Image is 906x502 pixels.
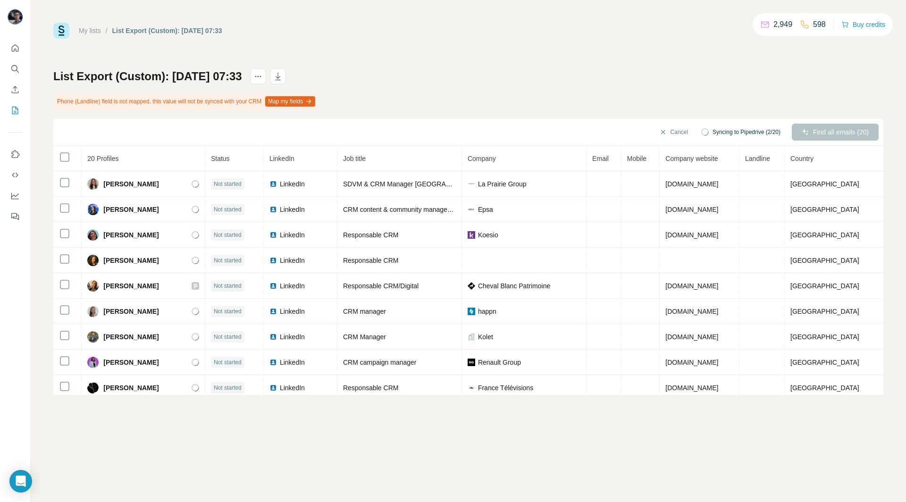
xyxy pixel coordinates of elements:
[478,332,493,342] span: Kolet
[211,155,230,162] span: Status
[478,281,550,291] span: Cheval Blanc Patrimoine
[790,206,859,213] span: [GEOGRAPHIC_DATA]
[280,383,305,393] span: LinkedIn
[665,308,718,315] span: [DOMAIN_NAME]
[8,81,23,98] button: Enrich CSV
[103,230,159,240] span: [PERSON_NAME]
[713,128,780,136] span: Syncing to Pipedrive (2/20)
[269,206,277,213] img: LinkedIn logo
[8,187,23,204] button: Dashboard
[841,18,885,31] button: Buy credits
[468,206,475,213] img: company-logo
[343,206,572,213] span: CRM content & community manager | CRM Adoption • Employee Engagement
[665,180,718,188] span: [DOMAIN_NAME]
[214,282,242,290] span: Not started
[53,93,317,109] div: Phone (Landline) field is not mapped, this value will not be synced with your CRM
[87,204,99,215] img: Avatar
[214,333,242,341] span: Not started
[87,306,99,317] img: Avatar
[627,155,646,162] span: Mobile
[478,205,493,214] span: Epsa
[665,384,718,392] span: [DOMAIN_NAME]
[468,282,475,290] img: company-logo
[468,231,475,239] img: company-logo
[665,282,718,290] span: [DOMAIN_NAME]
[269,180,277,188] img: LinkedIn logo
[280,358,305,367] span: LinkedIn
[790,155,814,162] span: Country
[103,281,159,291] span: [PERSON_NAME]
[280,281,305,291] span: LinkedIn
[103,332,159,342] span: [PERSON_NAME]
[87,229,99,241] img: Avatar
[8,40,23,57] button: Quick start
[79,27,101,34] a: My lists
[87,280,99,292] img: Avatar
[269,231,277,239] img: LinkedIn logo
[53,23,69,39] img: Surfe Logo
[214,205,242,214] span: Not started
[269,155,294,162] span: LinkedIn
[87,255,99,266] img: Avatar
[478,230,498,240] span: Koesio
[269,359,277,366] img: LinkedIn logo
[214,256,242,265] span: Not started
[343,282,419,290] span: Responsable CRM/Digital
[468,180,475,188] img: company-logo
[103,307,159,316] span: [PERSON_NAME]
[790,180,859,188] span: [GEOGRAPHIC_DATA]
[269,384,277,392] img: LinkedIn logo
[9,470,32,493] div: Open Intercom Messenger
[478,383,533,393] span: France Télévisions
[269,282,277,290] img: LinkedIn logo
[790,384,859,392] span: [GEOGRAPHIC_DATA]
[343,257,399,264] span: Responsable CRM
[745,155,770,162] span: Landline
[103,256,159,265] span: [PERSON_NAME]
[106,26,108,35] li: /
[665,359,718,366] span: [DOMAIN_NAME]
[8,146,23,163] button: Use Surfe on LinkedIn
[343,333,386,341] span: CRM Manager
[280,332,305,342] span: LinkedIn
[343,359,417,366] span: CRM campaign manager
[8,9,23,25] img: Avatar
[280,230,305,240] span: LinkedIn
[280,307,305,316] span: LinkedIn
[468,359,475,366] img: company-logo
[214,231,242,239] span: Not started
[87,382,99,393] img: Avatar
[103,383,159,393] span: [PERSON_NAME]
[8,167,23,184] button: Use Surfe API
[87,155,118,162] span: 20 Profiles
[790,333,859,341] span: [GEOGRAPHIC_DATA]
[790,359,859,366] span: [GEOGRAPHIC_DATA]
[269,333,277,341] img: LinkedIn logo
[665,206,718,213] span: [DOMAIN_NAME]
[343,384,399,392] span: Responsable CRM
[478,179,527,189] span: La Prairie Group
[592,155,609,162] span: Email
[343,308,386,315] span: CRM manager
[251,69,266,84] button: actions
[214,180,242,188] span: Not started
[280,256,305,265] span: LinkedIn
[214,358,242,367] span: Not started
[103,179,159,189] span: [PERSON_NAME]
[103,358,159,367] span: [PERSON_NAME]
[468,308,475,315] img: company-logo
[103,205,159,214] span: [PERSON_NAME]
[665,155,718,162] span: Company website
[790,308,859,315] span: [GEOGRAPHIC_DATA]
[87,331,99,343] img: Avatar
[790,257,859,264] span: [GEOGRAPHIC_DATA]
[280,179,305,189] span: LinkedIn
[87,178,99,190] img: Avatar
[8,60,23,77] button: Search
[269,308,277,315] img: LinkedIn logo
[813,19,826,30] p: 598
[112,26,222,35] div: List Export (Custom): [DATE] 07:33
[269,257,277,264] img: LinkedIn logo
[214,384,242,392] span: Not started
[468,384,475,392] img: company-logo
